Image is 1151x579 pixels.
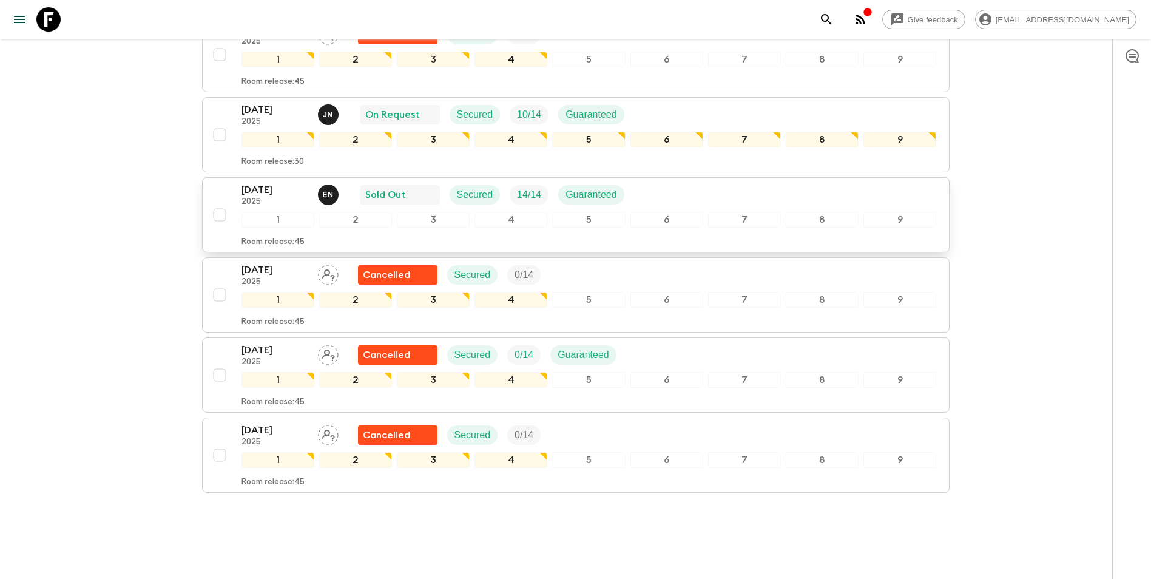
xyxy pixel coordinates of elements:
div: 7 [708,452,781,468]
p: Secured [454,428,491,442]
div: 5 [552,132,625,147]
div: 4 [474,132,547,147]
div: 8 [786,372,859,388]
div: Secured [447,265,498,285]
button: [DATE]2025Assign pack leaderFlash Pack cancellationSecuredTrip Fill123456789Room release:45 [202,257,950,333]
div: Trip Fill [507,345,541,365]
div: 1 [241,292,314,308]
span: Give feedback [901,15,965,24]
p: [DATE] [241,183,308,197]
div: Trip Fill [507,265,541,285]
div: 5 [552,292,625,308]
div: 2 [319,292,392,308]
span: Assign pack leader [318,268,339,278]
div: 5 [552,52,625,67]
p: Room release: 45 [241,317,305,327]
span: [EMAIL_ADDRESS][DOMAIN_NAME] [989,15,1136,24]
div: 1 [241,212,314,228]
div: 6 [630,52,703,67]
p: [DATE] [241,263,308,277]
div: Flash Pack cancellation [358,345,437,365]
div: Secured [450,185,501,205]
p: [DATE] [241,423,308,438]
div: 9 [863,212,936,228]
div: 8 [786,292,859,308]
div: 7 [708,132,781,147]
p: Room release: 45 [241,398,305,407]
a: Give feedback [882,10,965,29]
div: 3 [397,212,470,228]
p: Secured [454,268,491,282]
p: 2025 [241,438,308,447]
div: 5 [552,372,625,388]
div: 5 [552,452,625,468]
button: menu [7,7,32,32]
button: [DATE]2025Assign pack leaderFlash Pack cancellationSecuredTrip Fill123456789Room release:45 [202,418,950,493]
p: Room release: 45 [241,478,305,487]
div: Secured [450,105,501,124]
div: 4 [474,52,547,67]
div: 2 [319,212,392,228]
div: 4 [474,452,547,468]
div: 9 [863,372,936,388]
p: Room release: 45 [241,77,305,87]
div: 5 [552,212,625,228]
div: 3 [397,292,470,308]
div: 3 [397,452,470,468]
button: [DATE]2025Estel NikolaidiSold OutSecuredTrip FillGuaranteed123456789Room release:45 [202,177,950,252]
p: Guaranteed [565,107,617,122]
button: EN [318,185,341,205]
div: 2 [319,52,392,67]
p: Cancelled [363,268,410,282]
div: 6 [630,452,703,468]
div: Trip Fill [510,185,548,205]
div: 4 [474,292,547,308]
div: 7 [708,52,781,67]
div: 7 [708,372,781,388]
div: 7 [708,212,781,228]
div: 2 [319,452,392,468]
p: 2025 [241,277,308,287]
div: 6 [630,372,703,388]
div: 6 [630,292,703,308]
p: 0 / 14 [515,268,533,282]
p: 2025 [241,37,308,47]
div: 9 [863,132,936,147]
div: Trip Fill [510,105,548,124]
p: 10 / 14 [517,107,541,122]
span: Assign pack leader [318,348,339,358]
div: 3 [397,132,470,147]
button: JN [318,104,341,125]
p: Guaranteed [565,188,617,202]
p: E N [323,190,334,200]
span: Janita Nurmi [318,108,341,118]
p: Guaranteed [558,348,609,362]
div: 3 [397,372,470,388]
p: 0 / 14 [515,348,533,362]
div: Secured [447,345,498,365]
button: search adventures [814,7,839,32]
p: Secured [454,348,491,362]
p: Room release: 45 [241,237,305,247]
div: 4 [474,372,547,388]
p: Sold Out [365,188,406,202]
p: 2025 [241,357,308,367]
div: 6 [630,132,703,147]
div: 2 [319,372,392,388]
p: On Request [365,107,420,122]
p: 2025 [241,197,308,207]
p: J N [323,110,333,120]
div: 3 [397,52,470,67]
button: [DATE]2025Janita NurmiOn RequestSecuredTrip FillGuaranteed123456789Room release:30 [202,97,950,172]
div: 8 [786,212,859,228]
div: 7 [708,292,781,308]
span: Assign pack leader [318,428,339,438]
p: Cancelled [363,348,410,362]
p: [DATE] [241,103,308,117]
div: 6 [630,212,703,228]
p: Room release: 30 [241,157,304,167]
div: 8 [786,452,859,468]
div: 2 [319,132,392,147]
div: Flash Pack cancellation [358,265,437,285]
div: 4 [474,212,547,228]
